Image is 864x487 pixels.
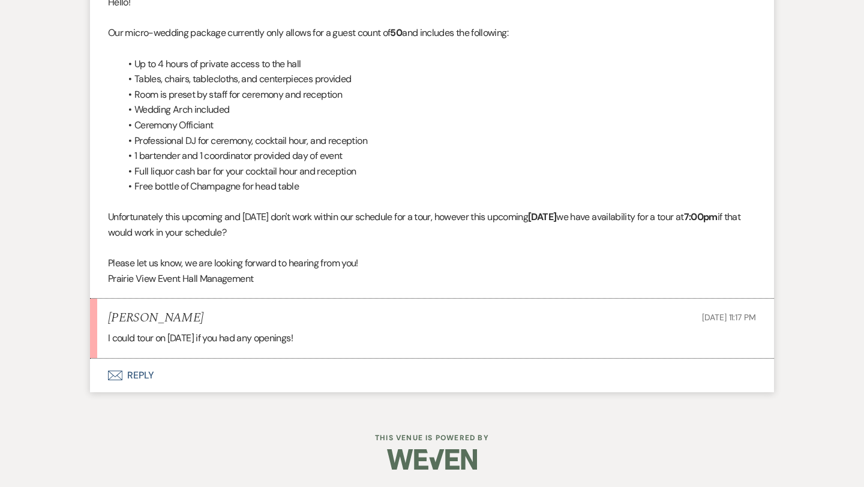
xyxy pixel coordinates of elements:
[108,311,203,326] h5: [PERSON_NAME]
[108,255,756,271] p: Please let us know, we are looking forward to hearing from you!
[120,71,756,87] li: Tables, chairs, tablecloths, and centerpieces provided
[108,209,756,240] p: Unfortunately this upcoming and [DATE] don't work within our schedule for a tour, however this up...
[108,25,756,41] p: Our micro-wedding package currently only allows for a guest count of and includes the following:
[108,271,756,287] p: Prairie View Event Hall Management
[120,179,756,194] li: Free bottle of Champagne for head table
[120,102,756,118] li: Wedding Arch included
[528,211,556,223] strong: [DATE]
[684,211,718,223] strong: 7:00pm
[108,330,756,346] div: I could tour on [DATE] if you had any openings!
[120,56,756,72] li: Up to 4 hours of private access to the hall
[90,359,774,392] button: Reply
[120,164,756,179] li: Full liquor cash bar for your cocktail hour and reception
[387,438,477,480] img: Weven Logo
[120,148,756,164] li: 1 bartender and 1 coordinator provided day of event
[120,87,756,103] li: Room is preset by staff for ceremony and reception
[702,312,756,323] span: [DATE] 11:17 PM
[120,133,756,149] li: Professional DJ for ceremony, cocktail hour, and reception
[390,26,402,39] strong: 50
[120,118,756,133] li: Ceremony Officiant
